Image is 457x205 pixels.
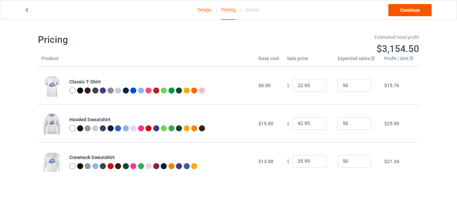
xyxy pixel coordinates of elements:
[381,55,419,67] th: Profit / Unit
[287,83,290,88] span: $
[69,79,101,84] b: Classic T-Shirt
[384,159,399,164] span: $21.34
[255,55,283,67] th: Base cost
[384,121,399,126] span: $25.99
[198,0,212,19] a: Design
[287,121,290,126] span: $
[258,159,273,164] span: $13.00
[38,34,224,46] h1: Pricing
[258,121,273,126] span: $15.00
[334,55,381,67] th: Expected sales
[233,34,419,41] div: Estimated total profit
[287,158,290,164] span: $
[69,117,111,122] b: Hooded Sweatshirt
[258,83,271,88] span: $6.00
[38,55,66,67] th: Product
[245,0,259,19] div: Details
[69,155,115,160] b: Crewneck Sweatshirt
[376,43,419,54] span: $3,154.50
[384,83,399,88] span: $15.76
[108,87,114,94] img: heather_texture.png
[221,0,236,20] div: Pricing
[388,4,432,16] a: Continue
[283,55,334,67] th: Sale price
